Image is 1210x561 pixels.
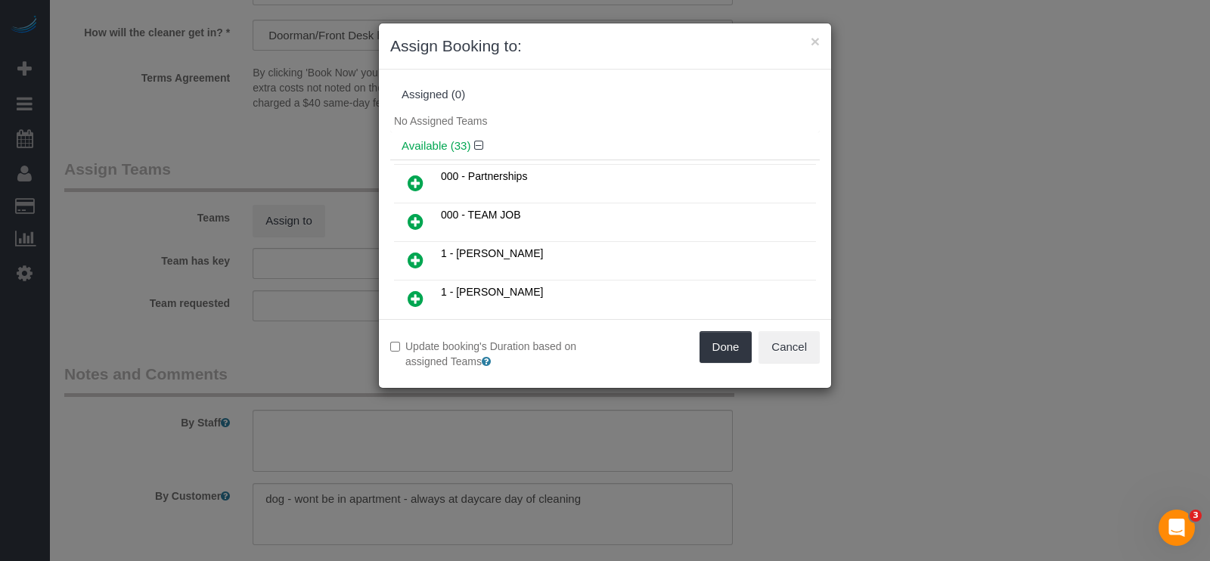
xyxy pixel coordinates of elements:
div: Assigned (0) [402,88,808,101]
span: 1 - [PERSON_NAME] [441,286,543,298]
button: Done [700,331,752,363]
span: No Assigned Teams [394,115,487,127]
button: × [811,33,820,49]
span: 1 - [PERSON_NAME] [441,247,543,259]
h4: Available (33) [402,140,808,153]
h3: Assign Booking to: [390,35,820,57]
iframe: Intercom live chat [1159,510,1195,546]
span: 000 - TEAM JOB [441,209,521,221]
label: Update booking's Duration based on assigned Teams [390,339,594,369]
span: 3 [1190,510,1202,522]
span: 000 - Partnerships [441,170,527,182]
input: Update booking's Duration based on assigned Teams [390,342,400,352]
button: Cancel [759,331,820,363]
